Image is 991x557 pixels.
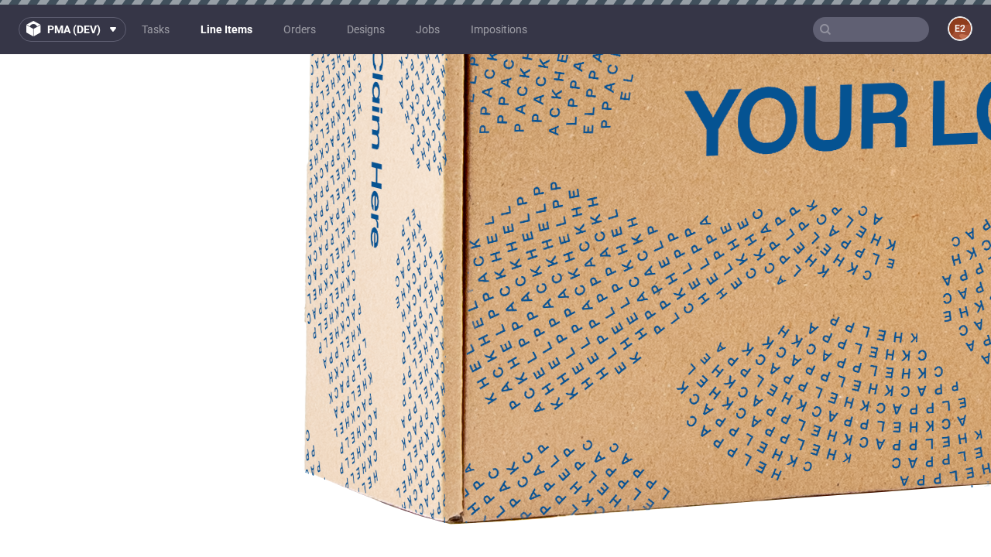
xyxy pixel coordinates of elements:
[406,17,449,42] a: Jobs
[949,18,971,39] figcaption: e2
[191,17,262,42] a: Line Items
[47,24,101,35] span: pma (dev)
[338,17,394,42] a: Designs
[19,17,126,42] button: pma (dev)
[132,17,179,42] a: Tasks
[461,17,537,42] a: Impositions
[274,17,325,42] a: Orders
